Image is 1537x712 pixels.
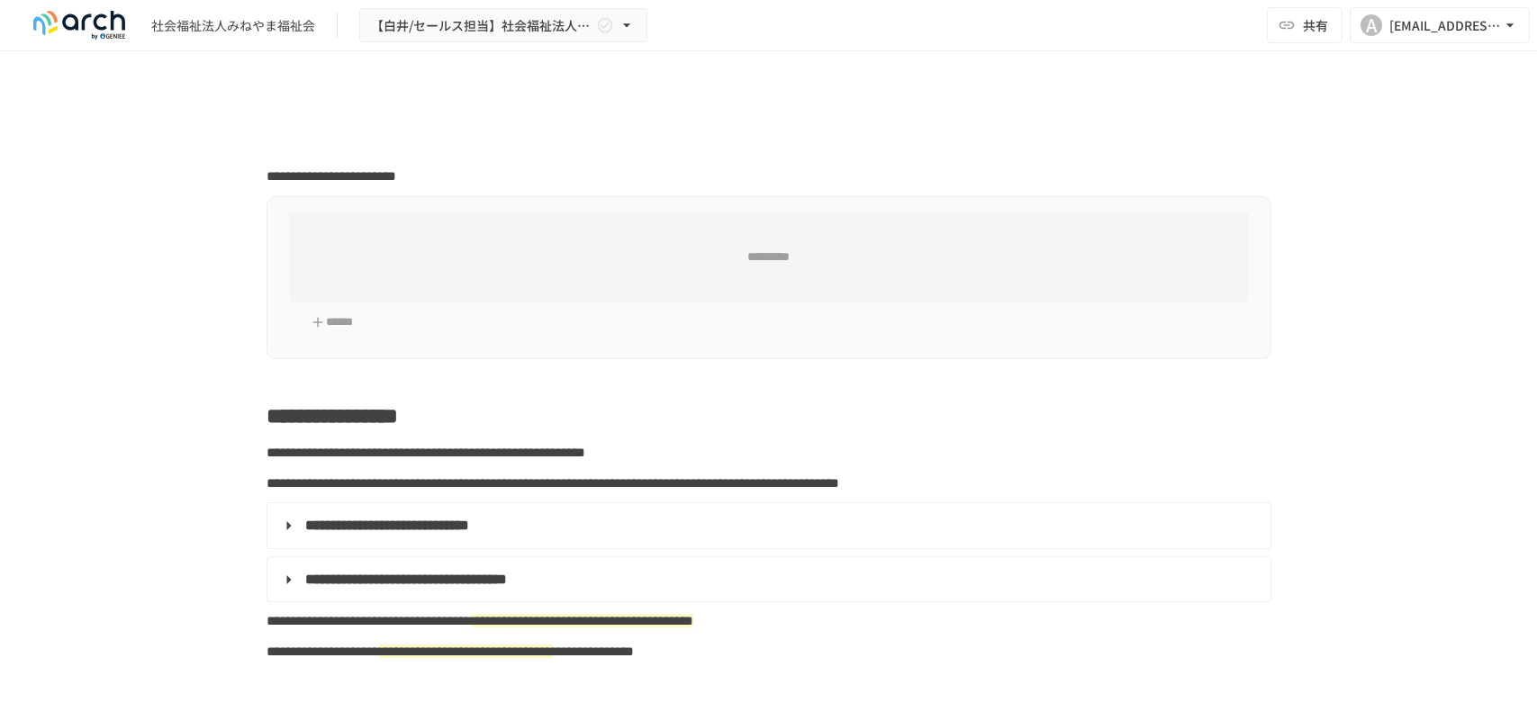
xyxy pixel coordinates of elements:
span: 【白井/セールス担当】社会福祉法人みねやま福祉会様_初期設定サポート [371,14,592,37]
button: 共有 [1267,7,1343,43]
span: 共有 [1303,15,1328,35]
button: 【白井/セールス担当】社会福祉法人みねやま福祉会様_初期設定サポート [359,8,647,43]
div: [EMAIL_ADDRESS][DOMAIN_NAME] [1389,14,1501,37]
div: A [1361,14,1382,36]
div: 社会福祉法人みねやま福祉会 [151,16,315,35]
img: logo-default@2x-9cf2c760.svg [22,11,137,40]
button: A[EMAIL_ADDRESS][DOMAIN_NAME] [1350,7,1530,43]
